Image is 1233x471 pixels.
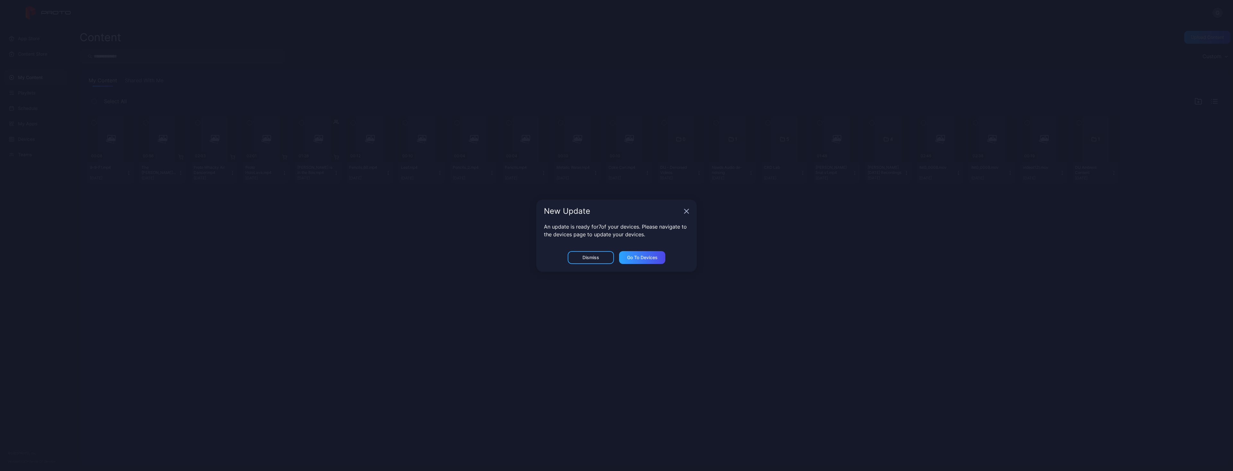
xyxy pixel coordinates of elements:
div: Go to devices [627,255,658,260]
button: Go to devices [619,251,665,264]
button: Dismiss [568,251,614,264]
div: New Update [544,207,681,215]
div: Dismiss [582,255,599,260]
p: An update is ready for 7 of your devices. Please navigate to the devices page to update your devi... [544,223,689,238]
